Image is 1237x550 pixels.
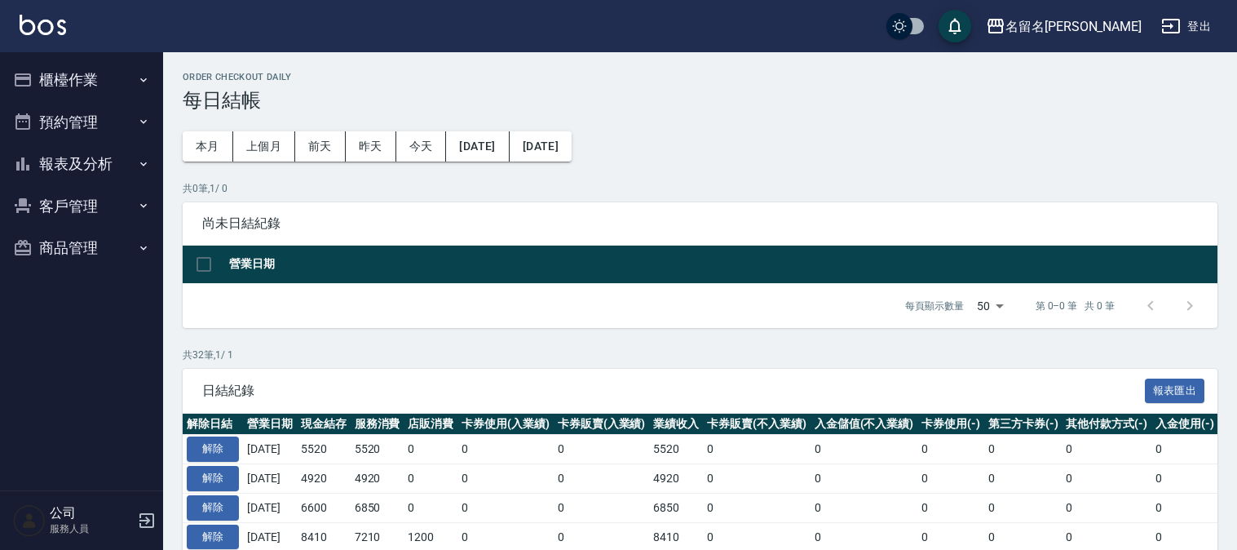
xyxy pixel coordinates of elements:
td: 0 [703,435,811,464]
td: 0 [984,435,1062,464]
th: 營業日期 [225,246,1217,284]
th: 入金使用(-) [1151,414,1218,435]
td: 0 [404,435,457,464]
td: 0 [917,435,984,464]
td: [DATE] [243,435,297,464]
th: 第三方卡券(-) [984,414,1062,435]
td: 6850 [649,493,703,522]
button: 商品管理 [7,227,157,269]
button: 前天 [295,131,346,162]
th: 卡券販賣(入業績) [554,414,650,435]
td: 0 [1062,435,1151,464]
td: 5520 [649,435,703,464]
td: 0 [984,493,1062,522]
td: 5520 [351,435,404,464]
span: 日結紀錄 [202,383,1145,399]
p: 第 0–0 筆 共 0 筆 [1036,299,1115,313]
td: 0 [811,493,918,522]
td: 0 [554,493,650,522]
td: 0 [404,493,457,522]
button: 客戶管理 [7,185,157,228]
th: 業績收入 [649,414,703,435]
td: 0 [554,435,650,464]
td: 0 [703,464,811,494]
button: 報表匯出 [1145,379,1205,404]
img: Logo [20,15,66,35]
td: 5520 [297,435,351,464]
td: [DATE] [243,493,297,522]
th: 服務消費 [351,414,404,435]
th: 卡券使用(-) [917,414,984,435]
p: 服務人員 [50,521,133,536]
th: 卡券使用(入業績) [457,414,554,435]
td: 0 [404,464,457,494]
button: 櫃檯作業 [7,59,157,101]
td: 6850 [351,493,404,522]
button: [DATE] [446,131,509,162]
th: 解除日結 [183,414,243,435]
button: 昨天 [346,131,396,162]
td: 0 [811,435,918,464]
td: 6600 [297,493,351,522]
td: 0 [554,464,650,494]
a: 報表匯出 [1145,382,1205,397]
th: 其他付款方式(-) [1062,414,1151,435]
button: 今天 [396,131,447,162]
button: 解除 [187,466,239,491]
td: 0 [811,464,918,494]
button: 預約管理 [7,101,157,144]
td: 0 [1062,464,1151,494]
td: 0 [703,493,811,522]
button: 登出 [1155,11,1217,42]
td: 4920 [351,464,404,494]
button: 本月 [183,131,233,162]
td: 0 [1151,493,1218,522]
td: 0 [457,493,554,522]
button: 報表及分析 [7,143,157,185]
button: 解除 [187,525,239,550]
h3: 每日結帳 [183,89,1217,112]
th: 現金結存 [297,414,351,435]
span: 尚未日結紀錄 [202,215,1198,232]
button: 名留名[PERSON_NAME] [979,10,1148,43]
h2: Order checkout daily [183,72,1217,82]
td: 0 [917,464,984,494]
td: 0 [1151,435,1218,464]
th: 卡券販賣(不入業績) [703,414,811,435]
td: 0 [457,464,554,494]
th: 店販消費 [404,414,457,435]
img: Person [13,504,46,537]
th: 營業日期 [243,414,297,435]
p: 每頁顯示數量 [905,299,964,313]
td: 0 [1062,493,1151,522]
button: [DATE] [510,131,572,162]
button: 上個月 [233,131,295,162]
div: 50 [970,284,1009,328]
td: 0 [457,435,554,464]
td: 4920 [297,464,351,494]
td: 0 [984,464,1062,494]
button: 解除 [187,495,239,521]
p: 共 0 筆, 1 / 0 [183,181,1217,196]
p: 共 32 筆, 1 / 1 [183,348,1217,362]
td: 4920 [649,464,703,494]
th: 入金儲值(不入業績) [811,414,918,435]
td: 0 [1151,464,1218,494]
td: [DATE] [243,464,297,494]
h5: 公司 [50,505,133,521]
td: 0 [917,493,984,522]
button: 解除 [187,437,239,462]
div: 名留名[PERSON_NAME] [1005,16,1142,37]
button: save [939,10,971,42]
